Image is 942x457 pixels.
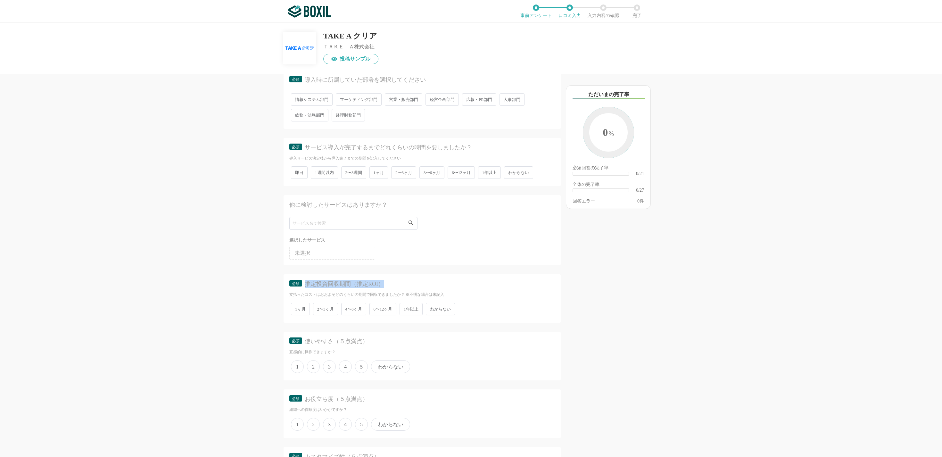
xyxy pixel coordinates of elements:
span: 未選択 [295,251,310,256]
span: 4 [339,418,352,431]
span: 1ヶ月 [291,303,310,315]
div: 導入時に所属していた部署を選択してください [305,76,544,84]
span: 必須 [292,339,300,343]
span: 3 [323,360,336,373]
span: 即日 [291,166,308,179]
span: 5 [355,418,368,431]
div: 回答エラー [573,199,595,204]
div: 導入サービス決定後から導入完了までの期間を記入してください [289,156,555,161]
div: 0/27 [636,188,644,193]
span: 4 [339,360,352,373]
span: 情報システム部門 [291,93,333,106]
div: 支払ったコストはおおよそどのくらいの期間で回収できましたか？ ※不明な場合は未記入 [289,292,555,297]
div: 使いやすさ（５点満点） [305,337,544,345]
span: 総務・法務部門 [291,109,328,121]
span: 人事部門 [500,93,525,106]
span: 必須 [292,145,300,149]
li: 入力内容の確認 [586,4,620,18]
span: 3 [323,418,336,431]
span: わからない [504,166,533,179]
li: 完了 [620,4,654,18]
li: 口コミ入力 [553,4,586,18]
span: 2〜3ヶ月 [313,303,338,315]
span: 投稿サンプル [340,56,370,62]
span: 営業・販売部門 [385,93,422,106]
span: 6〜12ヶ月 [369,303,397,315]
span: 0 [637,199,640,204]
span: 3〜6ヶ月 [419,166,444,179]
div: 必須回答の完了率 [573,166,644,171]
span: 必須 [292,281,300,286]
span: わからない [371,418,410,431]
input: サービス名で検索 [289,217,417,230]
span: 2〜3ヶ月 [391,166,416,179]
div: お役立ち度（５点満点） [305,395,544,403]
span: 4〜6ヶ月 [341,303,366,315]
div: 直感的に操作できますか？ [289,349,555,355]
div: TAKE A クリア [323,32,378,40]
span: 1週間以内 [311,166,338,179]
span: 広報・PR部門 [462,93,496,106]
span: 2 [307,360,320,373]
span: 必須 [292,396,300,401]
span: マーケティング部門 [336,93,382,106]
span: 2 [307,418,320,431]
span: 経理財務部門 [332,109,365,121]
span: 6〜12ヶ月 [448,166,475,179]
span: 必須 [292,77,300,82]
div: 組織への貢献度はいかがですか？ [289,407,555,412]
span: 1ヶ月 [369,166,388,179]
span: 1 [291,418,304,431]
span: 5 [355,360,368,373]
div: ＴＡＫＥ Ａ株式会社 [323,44,378,49]
span: 1年以上 [478,166,501,179]
span: 2〜3週間 [341,166,366,179]
span: % [608,130,614,137]
span: 1 [291,360,304,373]
div: ただいまの完了率 [573,91,645,99]
span: 0 [589,113,628,153]
span: わからない [371,360,410,373]
div: 他に検討したサービスはありますか？ [289,201,528,209]
div: 全体の完了率 [573,182,644,188]
span: 経営企画部門 [426,93,459,106]
li: 事前アンケート [519,4,553,18]
div: 件 [637,199,644,204]
div: 0/21 [636,171,644,176]
span: 1年以上 [400,303,423,315]
img: ボクシルSaaS_ロゴ [288,5,331,18]
div: 選択したサービス [289,236,555,244]
div: 推定投資回収期間（推定ROI） [305,280,544,288]
div: サービス導入が完了するまでどれくらいの時間を要しましたか？ [305,144,544,152]
span: わからない [426,303,455,315]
